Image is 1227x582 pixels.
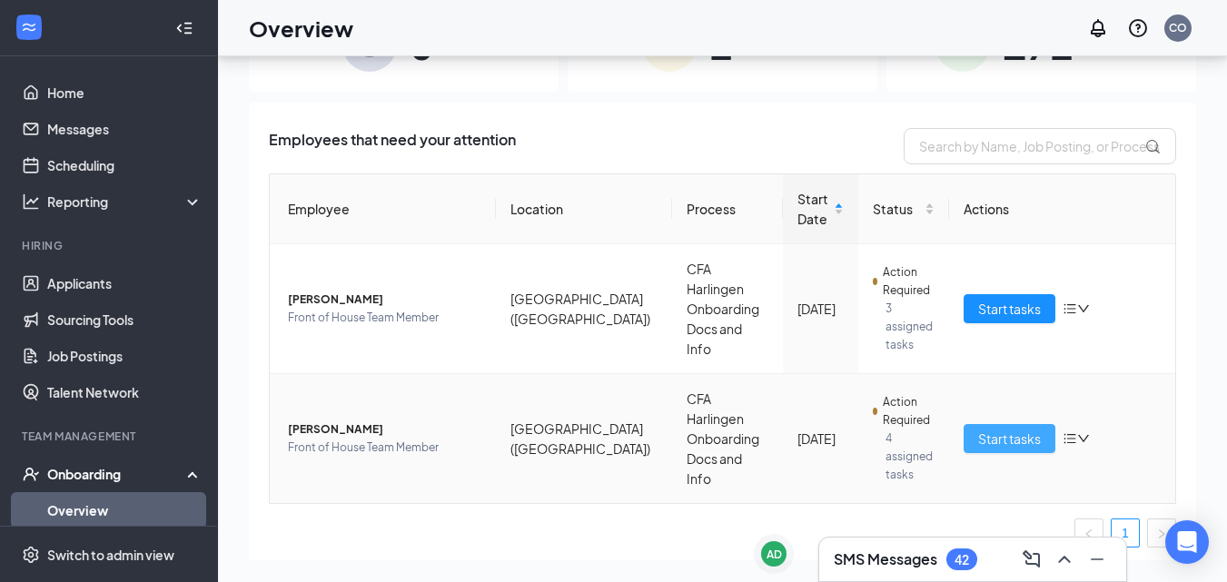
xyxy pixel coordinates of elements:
div: 42 [955,552,969,567]
svg: WorkstreamLogo [20,18,38,36]
svg: QuestionInfo [1127,17,1149,39]
button: left [1074,518,1103,547]
div: Hiring [22,238,199,253]
div: Onboarding [47,465,187,483]
span: 4 assigned tasks [886,429,935,484]
a: Messages [47,111,203,147]
div: [DATE] [797,299,844,319]
div: AD [767,547,782,562]
h1: Overview [249,13,353,44]
button: ComposeMessage [1017,545,1046,574]
span: Action Required [883,393,935,429]
span: bars [1063,301,1077,316]
span: [PERSON_NAME] [288,291,481,309]
svg: Analysis [22,192,40,211]
td: CFA Harlingen Onboarding Docs and Info [672,244,783,374]
li: Previous Page [1074,518,1103,547]
svg: ChevronUp [1054,548,1075,570]
svg: Notifications [1087,17,1109,39]
a: Home [47,74,203,111]
th: Location [496,174,672,244]
span: Front of House Team Member [288,309,481,327]
a: Talent Network [47,374,203,410]
div: Team Management [22,429,199,444]
td: CFA Harlingen Onboarding Docs and Info [672,374,783,503]
div: [DATE] [797,429,844,449]
svg: UserCheck [22,465,40,483]
button: Start tasks [964,424,1055,453]
svg: Settings [22,546,40,564]
th: Employee [270,174,496,244]
span: [PERSON_NAME] [288,420,481,439]
span: Status [873,199,921,219]
button: right [1147,518,1176,547]
a: 1 [1112,519,1139,547]
a: Applicants [47,265,203,301]
span: down [1077,432,1090,445]
h3: SMS Messages [834,549,937,569]
span: bars [1063,431,1077,446]
span: Start Date [797,189,830,229]
span: Action Required [883,263,935,300]
span: right [1156,528,1167,539]
a: Overview [47,492,203,528]
div: Reporting [47,192,203,211]
div: Switch to admin view [47,546,174,564]
span: down [1077,302,1090,315]
button: Start tasks [964,294,1055,323]
th: Process [672,174,783,244]
div: CO [1169,20,1187,35]
svg: ComposeMessage [1021,548,1043,570]
th: Status [858,174,949,244]
td: [GEOGRAPHIC_DATA] ([GEOGRAPHIC_DATA]) [496,374,672,503]
span: 3 assigned tasks [886,300,935,354]
div: Open Intercom Messenger [1165,520,1209,564]
input: Search by Name, Job Posting, or Process [904,128,1176,164]
li: 1 [1111,518,1140,547]
span: Start tasks [978,299,1041,319]
button: Minimize [1083,545,1112,574]
a: Job Postings [47,338,203,374]
svg: Collapse [175,19,193,37]
span: Front of House Team Member [288,439,481,457]
button: ChevronUp [1050,545,1079,574]
th: Actions [949,174,1175,244]
td: [GEOGRAPHIC_DATA] ([GEOGRAPHIC_DATA]) [496,244,672,374]
a: Scheduling [47,147,203,183]
a: Sourcing Tools [47,301,203,338]
span: Employees that need your attention [269,128,516,164]
svg: Minimize [1086,548,1108,570]
li: Next Page [1147,518,1176,547]
span: left [1084,528,1094,539]
span: Start tasks [978,429,1041,449]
